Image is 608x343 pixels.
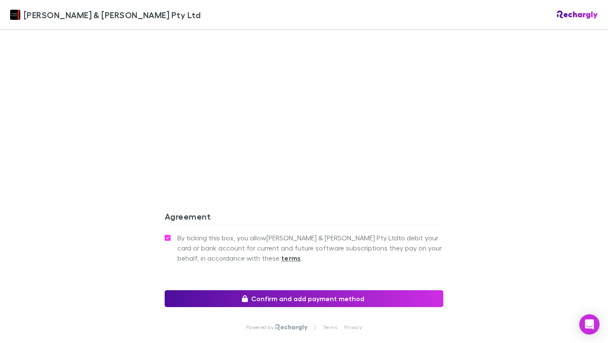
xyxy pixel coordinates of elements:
img: Rechargly Logo [275,324,308,331]
a: Terms [323,324,337,331]
p: Powered by [246,324,275,331]
div: Open Intercom Messenger [579,314,600,335]
span: By ticking this box, you allow [PERSON_NAME] & [PERSON_NAME] Pty Ltd to debit your card or bank a... [177,233,443,263]
a: Privacy [344,324,362,331]
p: | [315,324,316,331]
span: [PERSON_NAME] & [PERSON_NAME] Pty Ltd [24,8,201,21]
h3: Agreement [165,211,443,225]
img: Douglas & Harrison Pty Ltd's Logo [10,10,20,20]
img: Rechargly Logo [557,11,598,19]
button: Confirm and add payment method [165,290,443,307]
strong: terms [281,254,301,262]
